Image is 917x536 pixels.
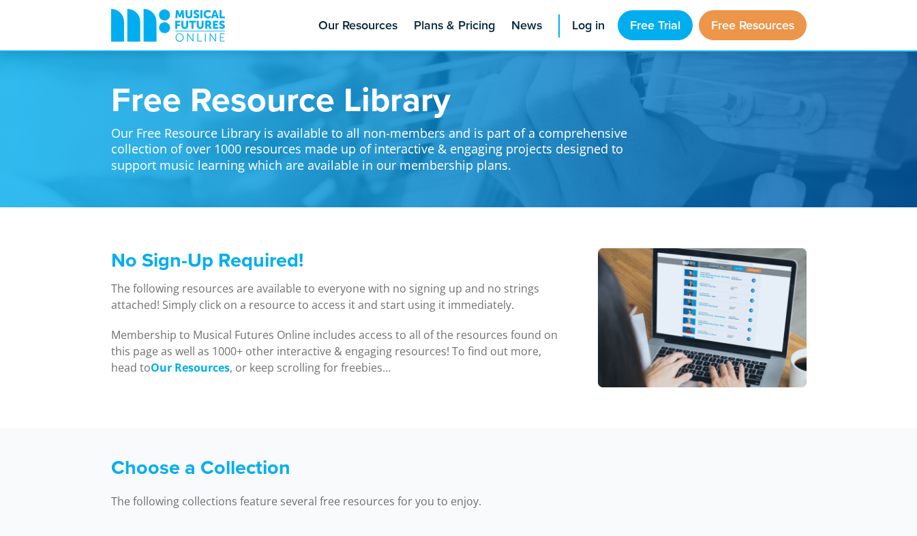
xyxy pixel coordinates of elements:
p: The following collections feature several free resources for you to enjoy. [111,493,643,509]
a: Free Trial [618,10,693,40]
h3: Choose a Collection [111,456,643,479]
p: Membership to Musical Futures Online includes access to all of the resources found on this page a... [111,327,563,376]
a: Free Resources [699,10,807,40]
p: Our Free Resource Library is available to all non-members and is part of a comprehensive collecti... [111,116,643,173]
span: News [511,16,542,35]
a: Our Resources [151,360,230,376]
p: The following resources are available to everyone with no signing up and no strings attached! Sim... [111,280,563,313]
h1: Free Resource Library [111,82,643,116]
span: Log in [572,16,605,35]
span: Our Resources [318,16,397,35]
span: No Sign-Up Required! [111,245,303,274]
strong: Our Resources [151,360,230,375]
span: Plans & Pricing [414,16,495,35]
